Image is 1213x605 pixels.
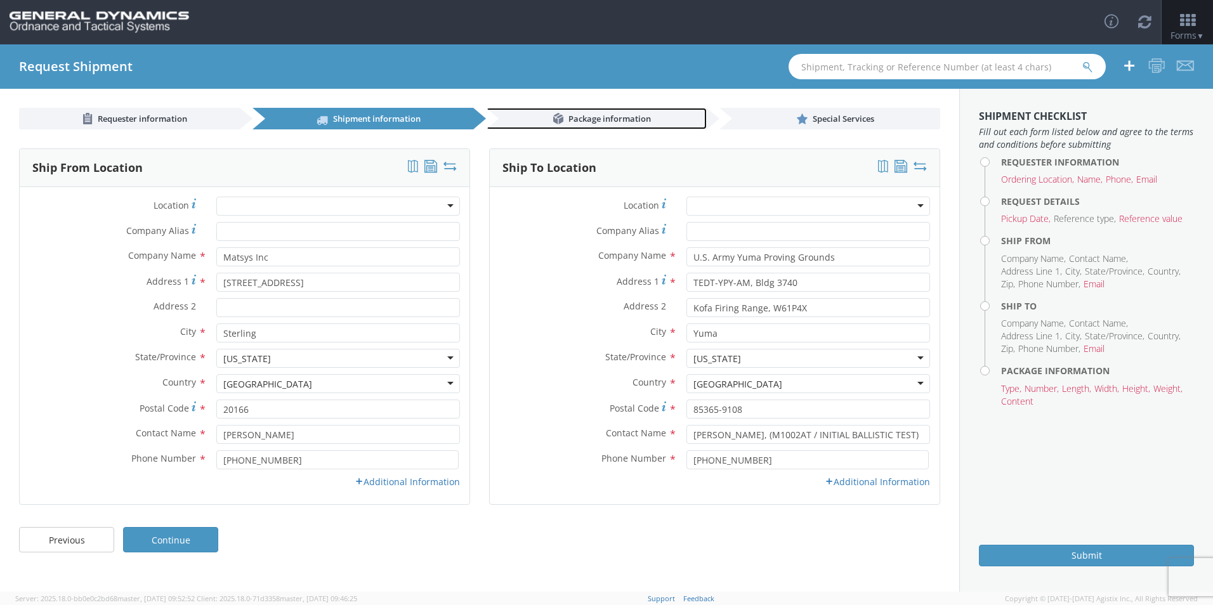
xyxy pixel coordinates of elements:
[1136,173,1157,186] li: Email
[140,402,189,414] span: Postal Code
[1085,265,1144,278] li: State/Province
[633,376,666,388] span: Country
[683,594,714,603] a: Feedback
[98,113,187,124] span: Requester information
[979,545,1194,566] button: Submit
[136,427,196,439] span: Contact Name
[1084,278,1105,290] li: Email
[1001,212,1051,225] li: Pickup Date
[1001,382,1021,395] li: Type
[131,452,196,464] span: Phone Number
[502,162,596,174] h3: Ship To Location
[1001,252,1066,265] li: Company Name
[605,351,666,363] span: State/Province
[1084,342,1105,355] li: Email
[1001,395,1033,408] li: Content
[1094,382,1119,395] li: Width
[1069,252,1128,265] li: Contact Name
[617,275,659,287] span: Address 1
[223,378,312,391] div: [GEOGRAPHIC_DATA]
[1001,278,1015,290] li: Zip
[825,476,930,488] a: Additional Information
[1001,342,1015,355] li: Zip
[601,452,666,464] span: Phone Number
[1106,173,1133,186] li: Phone
[1085,330,1144,342] li: State/Province
[117,594,195,603] span: master, [DATE] 09:52:52
[197,594,357,603] span: Client: 2025.18.0-71d3358
[154,199,189,211] span: Location
[1005,594,1198,604] span: Copyright © [DATE]-[DATE] Agistix Inc., All Rights Reserved
[252,108,473,129] a: Shipment information
[979,126,1194,151] span: Fill out each form listed below and agree to the terms and conditions before submitting
[32,162,143,174] h3: Ship From Location
[1001,197,1194,206] h4: Request Details
[1001,265,1062,278] li: Address Line 1
[1062,382,1091,395] li: Length
[606,427,666,439] span: Contact Name
[128,249,196,261] span: Company Name
[650,325,666,337] span: City
[1001,236,1194,245] h4: Ship From
[1001,301,1194,311] h4: Ship To
[154,300,196,312] span: Address 2
[1025,382,1059,395] li: Number
[1001,317,1066,330] li: Company Name
[180,325,196,337] span: City
[1018,342,1080,355] li: Phone Number
[648,594,675,603] a: Support
[162,376,196,388] span: Country
[19,108,240,129] a: Requester information
[693,353,741,365] div: [US_STATE]
[135,351,196,363] span: State/Province
[223,353,271,365] div: [US_STATE]
[1065,265,1082,278] li: City
[719,108,940,129] a: Special Services
[1018,278,1080,290] li: Phone Number
[610,402,659,414] span: Postal Code
[19,527,114,552] a: Previous
[355,476,460,488] a: Additional Information
[1122,382,1150,395] li: Height
[1001,173,1074,186] li: Ordering Location
[123,527,218,552] a: Continue
[1148,265,1181,278] li: Country
[1065,330,1082,342] li: City
[1153,382,1183,395] li: Weight
[979,111,1194,122] h3: Shipment Checklist
[126,224,189,237] span: Company Alias
[1001,366,1194,375] h4: Package Information
[598,249,666,261] span: Company Name
[624,199,659,211] span: Location
[1077,173,1103,186] li: Name
[15,594,195,603] span: Server: 2025.18.0-bb0e0c2bd68
[1069,317,1128,330] li: Contact Name
[1001,157,1194,167] h4: Requester Information
[1170,29,1204,41] span: Forms
[693,378,782,391] div: [GEOGRAPHIC_DATA]
[1148,330,1181,342] li: Country
[1001,330,1062,342] li: Address Line 1
[280,594,357,603] span: master, [DATE] 09:46:25
[624,300,666,312] span: Address 2
[486,108,707,129] a: Package information
[10,11,189,33] img: gd-ots-0c3321f2eb4c994f95cb.png
[1197,30,1204,41] span: ▼
[789,54,1106,79] input: Shipment, Tracking or Reference Number (at least 4 chars)
[19,60,133,74] h4: Request Shipment
[568,113,651,124] span: Package information
[333,113,421,124] span: Shipment information
[813,113,874,124] span: Special Services
[1054,212,1116,225] li: Reference type
[596,224,659,237] span: Company Alias
[147,275,189,287] span: Address 1
[1119,212,1183,225] li: Reference value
